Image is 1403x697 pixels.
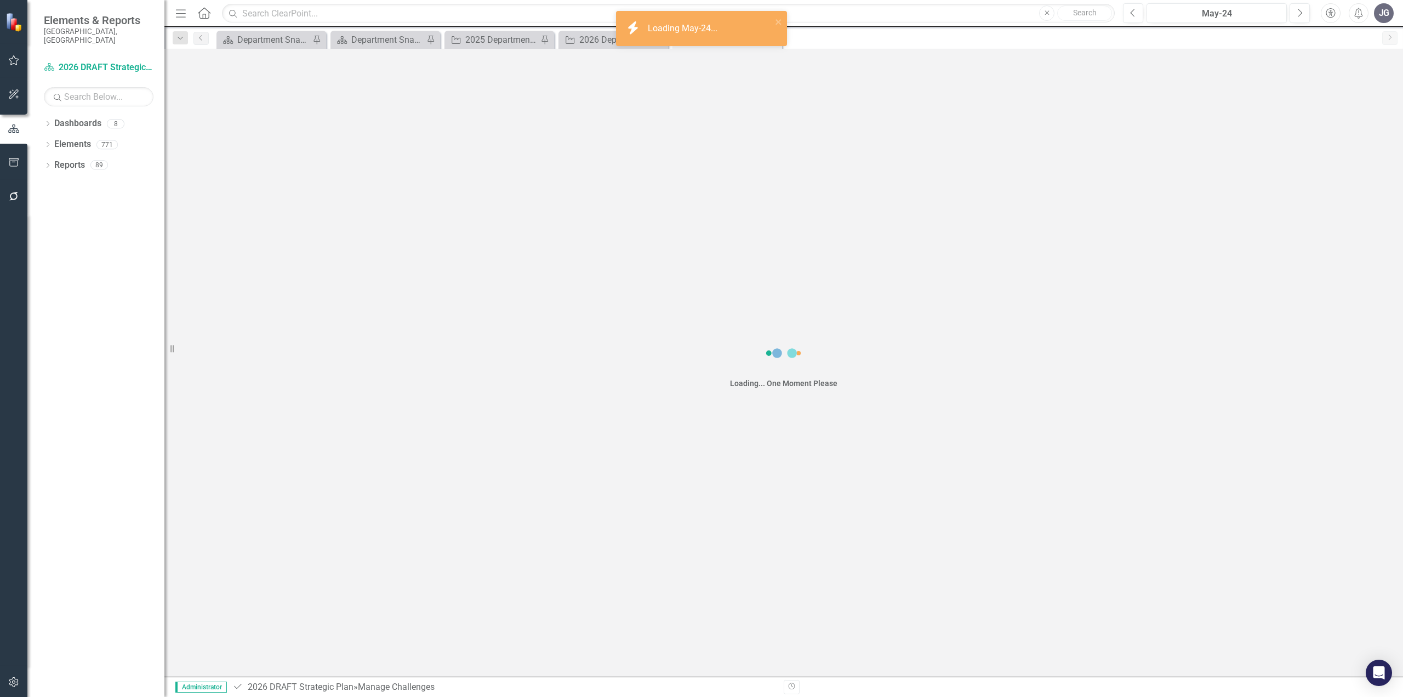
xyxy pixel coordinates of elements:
[579,33,652,47] div: 2026 Department Actions - Monthly Updates ([PERSON_NAME])
[96,140,118,149] div: 771
[222,4,1115,23] input: Search ClearPoint...
[54,159,85,172] a: Reports
[44,27,153,45] small: [GEOGRAPHIC_DATA], [GEOGRAPHIC_DATA]
[351,33,424,47] div: Department Snapshot
[237,33,310,47] div: Department Snapshot
[5,13,25,32] img: ClearPoint Strategy
[648,22,720,35] div: Loading May-24...
[730,378,837,389] div: Loading... One Moment Please
[447,33,538,47] a: 2025 Department Actions - Monthly Updates ([PERSON_NAME])
[1366,660,1392,686] div: Open Intercom Messenger
[107,119,124,128] div: 8
[44,61,153,74] a: 2026 DRAFT Strategic Plan
[1073,8,1097,17] span: Search
[44,14,153,27] span: Elements & Reports
[54,117,101,130] a: Dashboards
[232,681,775,694] div: » Manage Challenges
[90,161,108,170] div: 89
[248,682,353,692] a: 2026 DRAFT Strategic Plan
[333,33,424,47] a: Department Snapshot
[1150,7,1283,20] div: May-24
[775,15,783,28] button: close
[465,33,538,47] div: 2025 Department Actions - Monthly Updates ([PERSON_NAME])
[1057,5,1112,21] button: Search
[44,87,153,106] input: Search Below...
[54,138,91,151] a: Elements
[175,682,227,693] span: Administrator
[1374,3,1394,23] button: JG
[1147,3,1287,23] button: May-24
[561,33,652,47] a: 2026 Department Actions - Monthly Updates ([PERSON_NAME])
[219,33,310,47] a: Department Snapshot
